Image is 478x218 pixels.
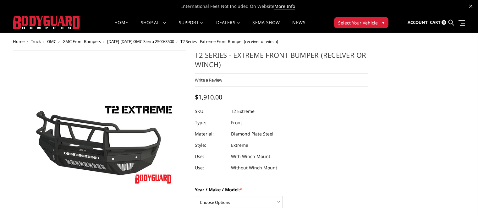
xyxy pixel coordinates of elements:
span: Select Your Vehicle [338,19,378,26]
dt: Style: [195,140,226,151]
a: Dealers [216,20,240,33]
label: Year / Make / Model: [195,186,368,193]
span: $1,910.00 [195,93,222,101]
dt: Type: [195,117,226,128]
a: Home [13,39,25,44]
dt: Use: [195,162,226,173]
a: [DATE]-[DATE] GMC Sierra 2500/3500 [107,39,174,44]
img: BODYGUARD BUMPERS [13,16,80,29]
dt: Use: [195,151,226,162]
dd: Without Winch Mount [231,162,277,173]
span: ▾ [382,19,384,26]
button: Select Your Vehicle [334,17,388,28]
span: T2 Series - Extreme Front Bumper (receiver or winch) [180,39,278,44]
dd: With Winch Mount [231,151,270,162]
a: Cart 0 [430,14,446,31]
a: shop all [141,20,166,33]
span: 0 [442,20,446,25]
a: More Info [274,3,295,9]
a: GMC Front Bumpers [63,39,101,44]
dt: Material: [195,128,226,140]
span: Cart [430,19,441,25]
a: Write a Review [195,77,222,83]
a: Truck [31,39,41,44]
dd: Extreme [231,140,248,151]
a: Home [114,20,128,33]
h1: T2 Series - Extreme Front Bumper (receiver or winch) [195,50,368,74]
a: SEMA Show [252,20,280,33]
dd: Diamond Plate Steel [231,128,273,140]
span: Account [408,19,428,25]
a: Account [408,14,428,31]
dd: T2 Extreme [231,106,255,117]
a: News [292,20,305,33]
dd: Front [231,117,242,128]
dt: SKU: [195,106,226,117]
a: GMC [47,39,56,44]
a: Support [179,20,204,33]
